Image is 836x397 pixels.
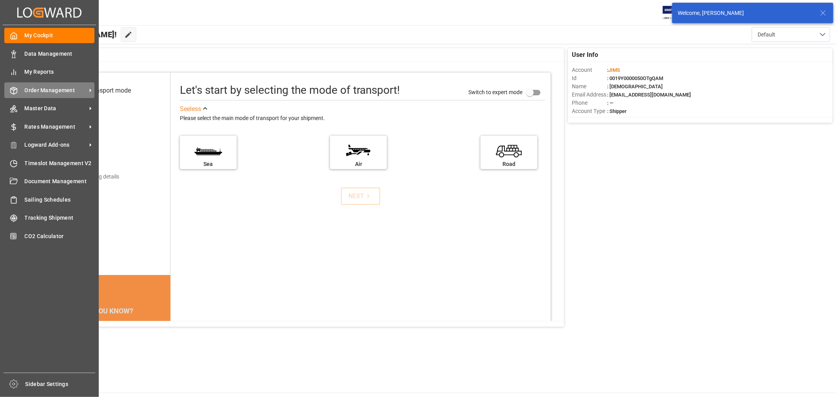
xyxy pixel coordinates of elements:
[341,188,380,205] button: NEXT
[25,31,95,40] span: My Cockpit
[572,50,598,60] span: User Info
[608,67,620,73] span: JIMS
[607,67,620,73] span: :
[44,302,170,319] div: DID YOU KNOW?
[4,228,94,244] a: CO2 Calculator
[180,114,545,123] div: Please select the main mode of transport for your shipment.
[25,141,87,149] span: Logward Add-ons
[572,82,607,91] span: Name
[4,64,94,80] a: My Reports
[4,174,94,189] a: Document Management
[25,232,95,240] span: CO2 Calculator
[4,28,94,43] a: My Cockpit
[607,75,663,81] span: : 0019Y0000050OTgQAM
[53,319,161,366] div: The energy needed to power one large container ship across the ocean in a single day is the same ...
[25,177,95,186] span: Document Management
[572,91,607,99] span: Email Address
[468,89,522,95] span: Switch to expert mode
[25,104,87,113] span: Master Data
[180,104,201,114] div: See less
[4,210,94,226] a: Tracking Shipment
[572,99,607,107] span: Phone
[663,6,690,20] img: Exertis%20JAM%20-%20Email%20Logo.jpg_1722504956.jpg
[4,192,94,207] a: Sailing Schedules
[484,160,533,168] div: Road
[184,160,233,168] div: Sea
[25,68,95,76] span: My Reports
[572,74,607,82] span: Id
[25,50,95,58] span: Data Management
[25,123,87,131] span: Rates Management
[607,92,691,98] span: : [EMAIL_ADDRESS][DOMAIN_NAME]
[160,319,170,375] button: next slide / item
[25,159,95,168] span: Timeslot Management V2
[572,66,607,74] span: Account
[348,191,372,201] div: NEXT
[25,380,96,388] span: Sidebar Settings
[607,100,613,106] span: : —
[33,27,117,42] span: Hello [PERSON_NAME]!
[607,108,627,114] span: : Shipper
[752,27,830,42] button: open menu
[607,84,663,89] span: : [DEMOGRAPHIC_DATA]
[70,86,131,95] div: Select transport mode
[25,86,87,95] span: Order Management
[25,214,95,222] span: Tracking Shipment
[334,160,383,168] div: Air
[4,155,94,171] a: Timeslot Management V2
[180,82,400,98] div: Let's start by selecting the mode of transport!
[25,196,95,204] span: Sailing Schedules
[4,46,94,61] a: Data Management
[572,107,607,115] span: Account Type
[678,9,812,17] div: Welcome, [PERSON_NAME]
[758,31,775,39] span: Default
